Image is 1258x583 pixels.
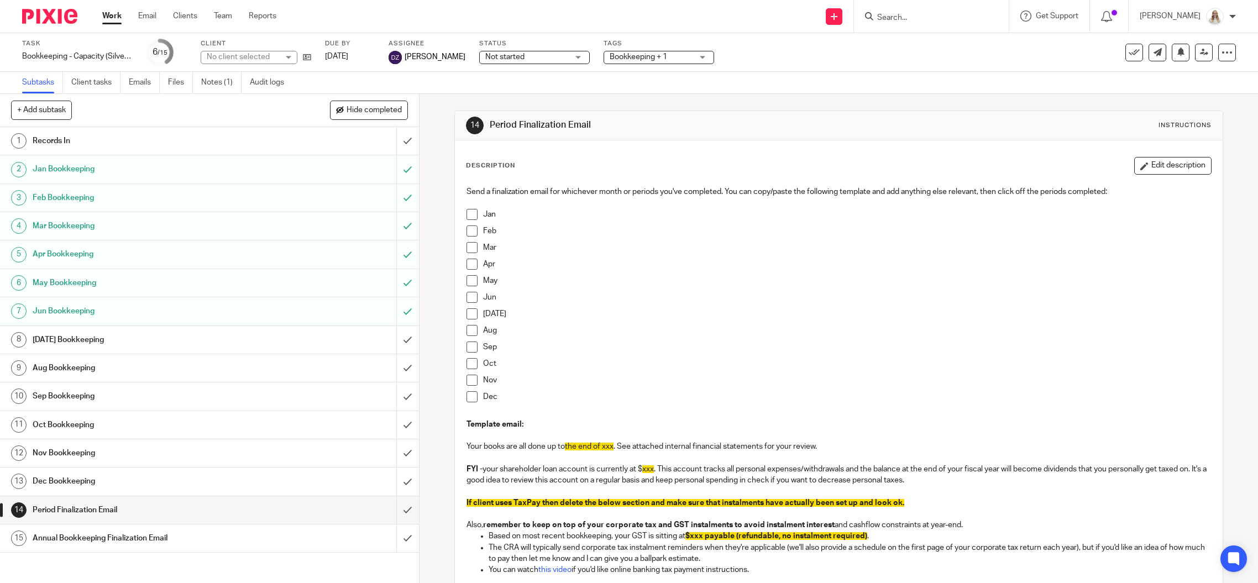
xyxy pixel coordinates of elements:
span: xxx [642,465,654,473]
div: 6 [153,46,167,59]
p: your shareholder loan account is currently at $ . This account tracks all personal expenses/withd... [466,464,1211,486]
div: 12 [11,445,27,461]
p: Send a finalization email for whichever month or periods you've completed. You can copy/paste the... [466,186,1211,197]
p: Jan [483,209,1211,220]
a: this video [538,566,572,574]
strong: Template email: [466,421,523,428]
a: Email [138,10,156,22]
h1: Nov Bookkeeping [33,445,268,461]
span: Bookkeeping + 1 [610,53,667,61]
span: Hide completed [347,106,402,115]
div: 9 [11,360,27,376]
h1: Apr Bookkeeping [33,246,268,262]
label: Tags [604,39,714,48]
p: [PERSON_NAME] [1140,10,1201,22]
p: Description [466,161,515,170]
a: Subtasks [22,72,63,93]
span: the end of xxx [565,443,614,450]
div: 10 [11,388,27,404]
img: svg%3E [389,51,402,64]
label: Status [479,39,590,48]
a: Notes (1) [201,72,242,93]
div: Instructions [1159,121,1212,130]
a: Client tasks [71,72,120,93]
p: Sep [483,342,1211,353]
span: Get Support [1036,12,1078,20]
p: Your books are all done up to . See attached internal financial statements for your review. [466,441,1211,452]
h1: May Bookkeeping [33,275,268,291]
div: 4 [11,218,27,234]
a: Audit logs [250,72,292,93]
img: Pixie [22,9,77,24]
p: Feb [483,225,1211,237]
span: If client uses TaxPay then delete the below section and make sure that instalments have actually ... [466,499,904,507]
strong: remember to keep on top of your corporate tax and GST instalments to avoid instalment interest [483,521,835,529]
h1: [DATE] Bookkeeping [33,332,268,348]
input: Search [876,13,976,23]
h1: Sep Bookkeeping [33,388,268,405]
p: Also, and cashflow constraints at year-end. [466,519,1211,531]
span: Not started [485,53,525,61]
div: 14 [466,117,484,134]
div: 15 [11,531,27,546]
div: 14 [11,502,27,518]
div: 7 [11,303,27,319]
h1: Records In [33,133,268,149]
span: [PERSON_NAME] [405,51,465,62]
label: Client [201,39,311,48]
a: Work [102,10,122,22]
span: $xxx payable (refundable, no instalment required) [685,532,867,540]
h1: Jan Bookkeeping [33,161,268,177]
small: /15 [158,50,167,56]
span: [DATE] [325,52,348,60]
a: Team [214,10,232,22]
h1: Jun Bookkeeping [33,303,268,319]
p: Jun [483,292,1211,303]
p: The CRA will typically send corporate tax instalment reminders when they're applicable (we'll als... [489,542,1211,565]
div: 8 [11,332,27,348]
div: 11 [11,417,27,433]
p: Oct [483,358,1211,369]
h1: Mar Bookkeeping [33,218,268,234]
h1: Period Finalization Email [33,502,268,518]
button: Hide completed [330,101,408,119]
p: Aug [483,325,1211,336]
p: Nov [483,375,1211,386]
label: Task [22,39,133,48]
a: Emails [129,72,160,93]
h1: Feb Bookkeeping [33,190,268,206]
h1: Annual Bookkeeping Finalization Email [33,530,268,547]
img: Headshot%2011-2024%20white%20background%20square%202.JPG [1206,8,1224,25]
h1: Period Finalization Email [490,119,862,131]
h1: Aug Bookkeeping [33,360,268,376]
p: Apr [483,259,1211,270]
a: Files [168,72,193,93]
a: Clients [173,10,197,22]
p: [DATE] [483,308,1211,319]
p: Dec [483,391,1211,402]
p: Based on most recent bookkeeping, your GST is sitting at . [489,531,1211,542]
label: Due by [325,39,375,48]
label: Assignee [389,39,465,48]
button: Edit description [1134,157,1212,175]
div: 3 [11,190,27,206]
div: 13 [11,474,27,489]
div: No client selected [207,51,279,62]
strong: FYI - [466,465,483,473]
button: + Add subtask [11,101,72,119]
p: May [483,275,1211,286]
p: You can watch if you'd like online banking tax payment instructions. [489,564,1211,575]
p: Mar [483,242,1211,253]
a: Reports [249,10,276,22]
h1: Dec Bookkeeping [33,473,268,490]
div: 2 [11,162,27,177]
div: 1 [11,133,27,149]
div: 5 [11,247,27,262]
h1: Oct Bookkeeping [33,417,268,433]
div: 6 [11,275,27,291]
div: Bookkeeping - Capacity (Silver) - 2025 [22,51,133,62]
